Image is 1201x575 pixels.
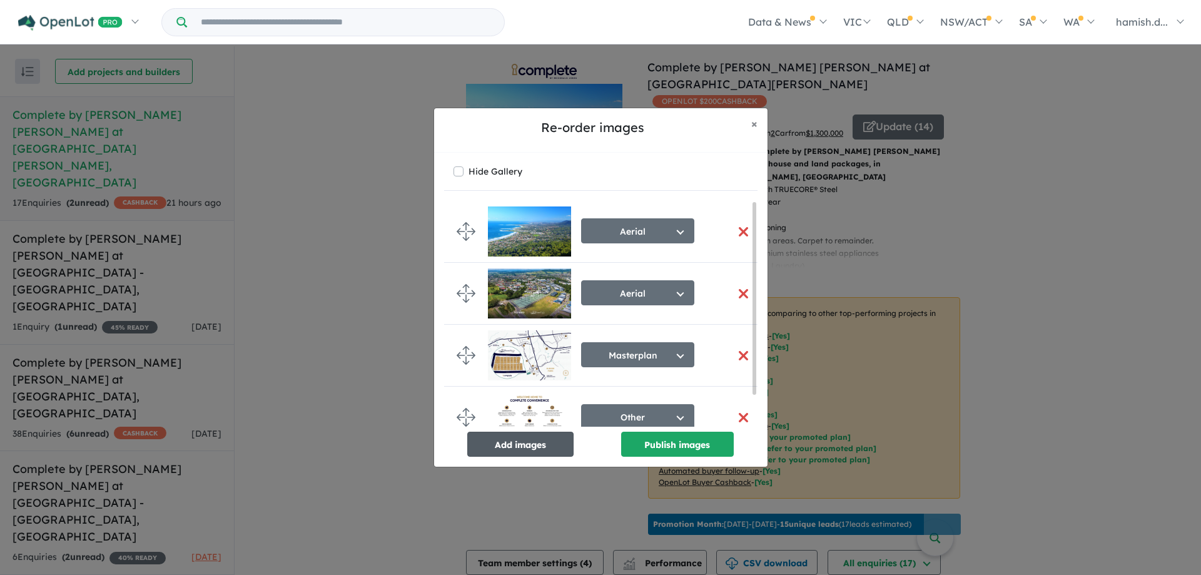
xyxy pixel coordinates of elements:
[621,432,734,457] button: Publish images
[457,346,475,365] img: drag.svg
[581,342,694,367] button: Masterplan
[467,432,574,457] button: Add images
[751,116,758,131] span: ×
[1116,16,1168,28] span: hamish.d...
[581,404,694,429] button: Other
[457,408,475,427] img: drag.svg
[457,222,475,241] img: drag.svg
[581,218,694,243] button: Aerial
[581,280,694,305] button: Aerial
[488,268,571,318] img: Complete%20by%20McDonald%20Jones%20Homes%20at%20Mount%20Terry%20-%20Albion%20Park___1755566370.jpg
[18,15,123,31] img: Openlot PRO Logo White
[488,330,571,380] img: Complete%20by%20McDonald%20Jones%20Homes%20at%20Mount%20Terry%20-%20Albion%20Park___1755566371.jpg
[469,163,522,180] label: Hide Gallery
[190,9,502,36] input: Try estate name, suburb, builder or developer
[488,392,571,442] img: Complete%20by%20McDonald%20Jones%20Homes%20at%20Mount%20Terry%20-%20Albion%20Park___1755566371_0.jpg
[457,284,475,303] img: drag.svg
[488,206,571,257] img: Complete%20by%20McDonald%20Jones%20at%20Mount%20Terry%20-%20Albion%20Park___1760419486.jpg
[444,118,741,137] h5: Re-order images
